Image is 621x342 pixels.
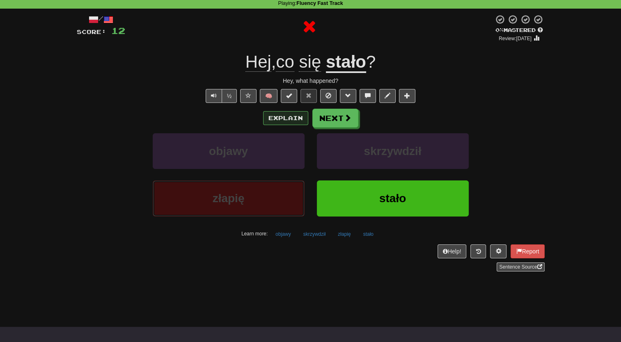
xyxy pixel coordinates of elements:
[222,89,237,103] button: ½
[379,89,396,103] button: Edit sentence (alt+d)
[495,27,504,33] span: 0 %
[111,25,125,36] span: 12
[326,52,366,73] u: stało
[364,145,421,157] span: skrzywdził
[245,52,326,71] span: ,
[333,228,355,240] button: złapię
[153,133,305,169] button: objawy
[379,192,406,205] span: stało
[511,244,544,258] button: Report
[153,180,305,216] button: złapię
[241,231,268,237] small: Learn more:
[206,89,222,103] button: Play sentence audio (ctl+space)
[281,89,297,103] button: Set this sentence to 100% Mastered (alt+m)
[499,36,532,41] small: Review: [DATE]
[240,89,257,103] button: Favorite sentence (alt+f)
[317,133,469,169] button: skrzywdził
[438,244,467,258] button: Help!
[77,14,125,25] div: /
[296,0,343,6] strong: Fluency Fast Track
[77,28,106,35] span: Score:
[340,89,356,103] button: Grammar (alt+g)
[317,180,469,216] button: stało
[320,89,337,103] button: Ignore sentence (alt+i)
[399,89,415,103] button: Add to collection (alt+a)
[497,262,544,271] a: Sentence Source
[77,77,545,85] div: Hey, what happened?
[209,145,248,157] span: objawy
[359,228,378,240] button: stało
[299,52,321,72] span: się
[299,228,330,240] button: skrzywdził
[312,109,358,128] button: Next
[366,52,376,71] span: ?
[260,89,277,103] button: 🧠
[276,52,294,72] span: co
[245,52,271,72] span: Hej
[470,244,486,258] button: Round history (alt+y)
[494,27,545,34] div: Mastered
[263,111,308,125] button: Explain
[213,192,245,205] span: złapię
[360,89,376,103] button: Discuss sentence (alt+u)
[271,228,295,240] button: objawy
[300,89,317,103] button: Reset to 0% Mastered (alt+r)
[204,89,237,103] div: Text-to-speech controls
